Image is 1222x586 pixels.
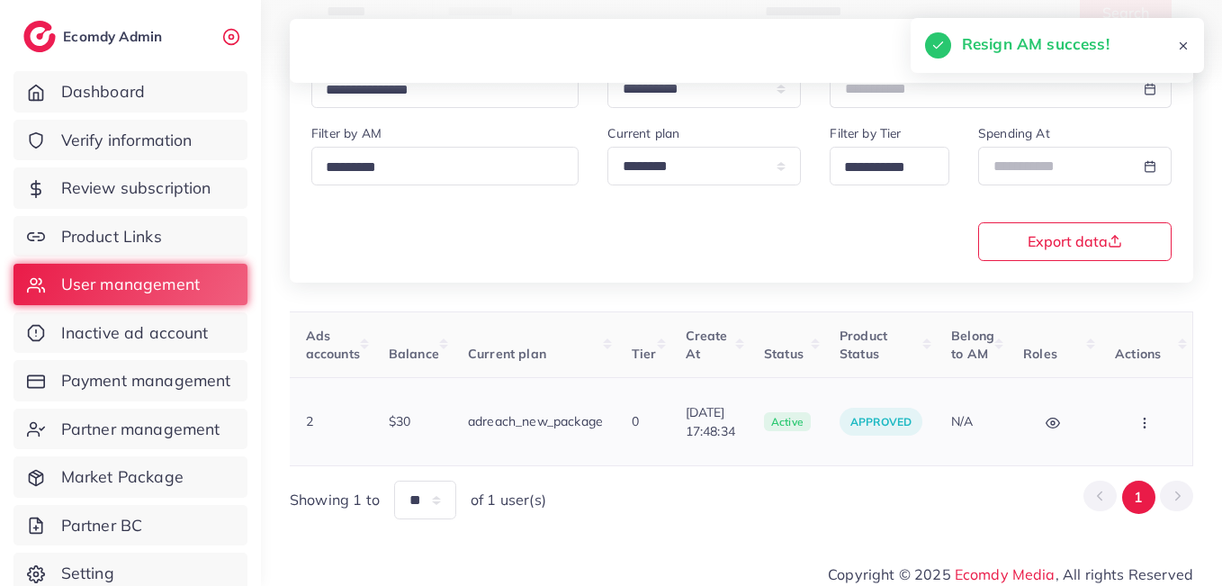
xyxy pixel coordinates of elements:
[319,154,555,182] input: Search for option
[61,562,114,585] span: Setting
[61,273,200,296] span: User management
[311,124,382,142] label: Filter by AM
[978,222,1172,261] button: Export data
[978,124,1050,142] label: Spending At
[1028,234,1122,248] span: Export data
[61,225,162,248] span: Product Links
[61,80,145,104] span: Dashboard
[306,413,313,429] span: 2
[764,346,804,362] span: Status
[13,167,247,209] a: Review subscription
[13,360,247,401] a: Payment management
[686,403,735,440] span: [DATE] 17:48:34
[13,216,247,257] a: Product Links
[828,563,1193,585] span: Copyright © 2025
[1023,346,1057,362] span: Roles
[61,369,231,392] span: Payment management
[13,264,247,305] a: User management
[830,124,901,142] label: Filter by Tier
[955,565,1056,583] a: Ecomdy Media
[13,456,247,498] a: Market Package
[686,328,728,362] span: Create At
[764,412,811,432] span: active
[1122,481,1155,514] button: Go to page 1
[632,346,657,362] span: Tier
[951,413,973,429] span: N/A
[13,409,247,450] a: Partner management
[632,413,639,429] span: 0
[830,147,949,185] div: Search for option
[23,21,166,52] a: logoEcomdy Admin
[13,71,247,113] a: Dashboard
[1083,481,1193,514] ul: Pagination
[962,32,1110,56] h5: Resign AM success!
[61,514,143,537] span: Partner BC
[607,124,679,142] label: Current plan
[290,490,380,510] span: Showing 1 to
[61,465,184,489] span: Market Package
[840,328,887,362] span: Product Status
[23,21,56,52] img: logo
[1056,563,1193,585] span: , All rights Reserved
[471,490,546,510] span: of 1 user(s)
[13,312,247,354] a: Inactive ad account
[838,154,926,182] input: Search for option
[1115,346,1161,362] span: Actions
[61,418,220,441] span: Partner management
[951,328,994,362] span: Belong to AM
[13,505,247,546] a: Partner BC
[13,120,247,161] a: Verify information
[311,147,579,185] div: Search for option
[468,413,603,429] span: adreach_new_package
[61,176,211,200] span: Review subscription
[61,321,209,345] span: Inactive ad account
[389,346,439,362] span: Balance
[468,346,546,362] span: Current plan
[850,415,912,428] span: approved
[63,28,166,45] h2: Ecomdy Admin
[61,129,193,152] span: Verify information
[306,328,360,362] span: Ads accounts
[389,413,410,429] span: $30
